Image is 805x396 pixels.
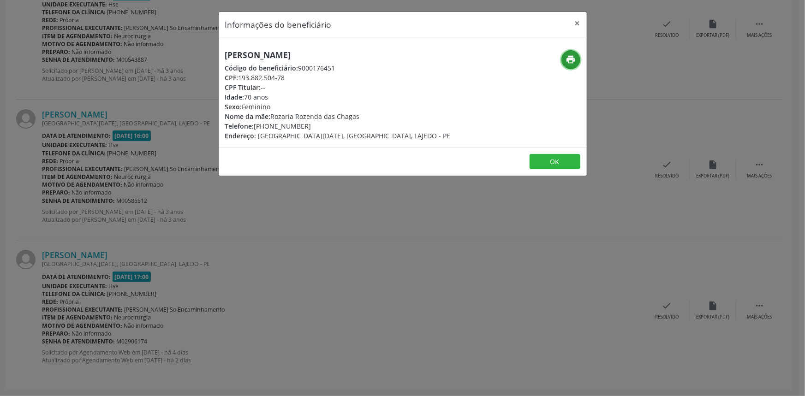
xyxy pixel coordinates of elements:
[225,83,261,92] span: CPF Titular:
[225,112,271,121] span: Nome da mãe:
[225,122,254,130] span: Telefone:
[568,12,587,35] button: Close
[225,102,242,111] span: Sexo:
[258,131,451,140] span: [GEOGRAPHIC_DATA][DATE], [GEOGRAPHIC_DATA], LAJEDO - PE
[225,73,451,83] div: 193.882.504-78
[225,92,451,102] div: 70 anos
[225,63,451,73] div: 9000176451
[225,102,451,112] div: Feminino
[225,50,451,60] h5: [PERSON_NAME]
[225,112,451,121] div: Rozaria Rozenda das Chagas
[225,131,256,140] span: Endereço:
[225,83,451,92] div: --
[225,121,451,131] div: [PHONE_NUMBER]
[225,93,244,101] span: Idade:
[561,50,580,69] button: print
[225,64,298,72] span: Código do beneficiário:
[225,73,239,82] span: CPF:
[530,154,580,170] button: OK
[225,18,332,30] h5: Informações do beneficiário
[566,54,576,65] i: print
